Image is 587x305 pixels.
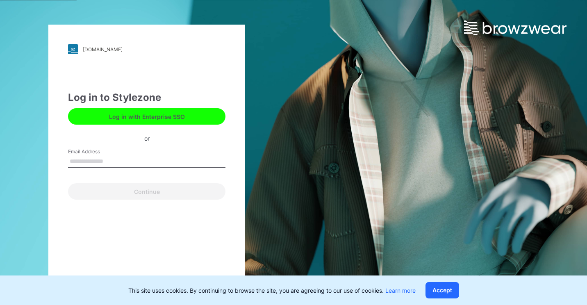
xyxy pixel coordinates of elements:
[464,20,567,35] img: browzwear-logo.e42bd6dac1945053ebaf764b6aa21510.svg
[128,286,416,295] p: This site uses cookies. By continuing to browse the site, you are agreeing to our use of cookies.
[68,90,225,105] div: Log in to Stylezone
[68,108,225,125] button: Log in with Enterprise SSO
[68,44,225,54] a: [DOMAIN_NAME]
[138,134,156,142] div: or
[83,46,123,52] div: [DOMAIN_NAME]
[425,282,459,298] button: Accept
[68,148,125,155] label: Email Address
[385,287,416,294] a: Learn more
[68,44,78,54] img: stylezone-logo.562084cfcfab977791bfbf7441f1a819.svg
